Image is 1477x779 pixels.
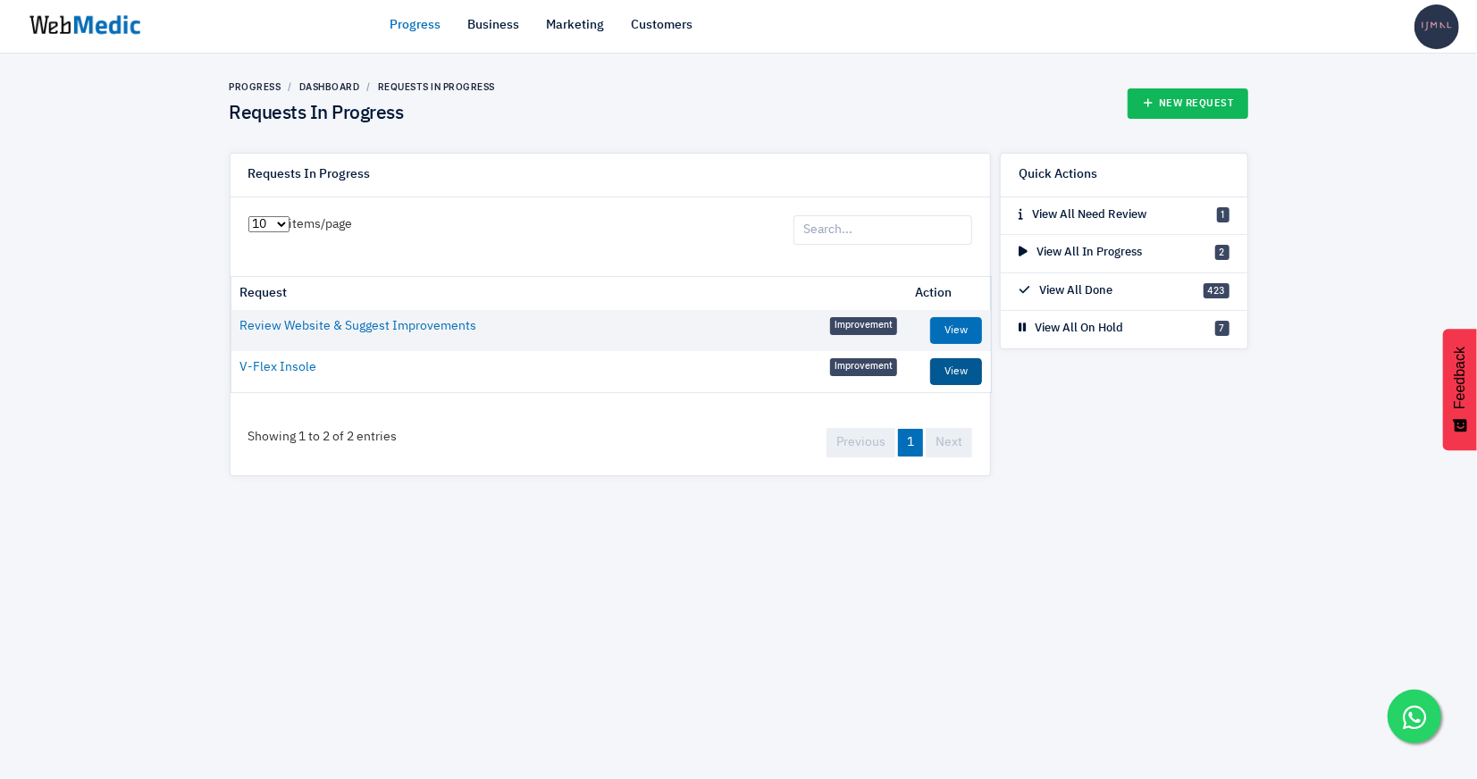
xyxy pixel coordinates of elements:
p: View All Need Review [1019,206,1146,224]
th: Request [231,277,907,310]
a: Business [468,16,520,35]
th: Action [906,277,991,310]
span: Improvement [830,317,897,335]
span: Improvement [830,358,897,376]
a: Dashboard [299,81,360,92]
a: Customers [632,16,693,35]
span: 423 [1204,283,1229,298]
a: New Request [1128,88,1248,119]
div: Showing 1 to 2 of 2 entries [231,410,415,465]
select: items/page [248,216,290,232]
a: V-Flex Insole [240,358,317,377]
span: Feedback [1452,347,1468,409]
p: View All In Progress [1019,244,1142,262]
h6: Requests In Progress [248,167,371,183]
a: Review Website & Suggest Improvements [240,317,477,336]
span: 7 [1215,321,1229,336]
h4: Requests In Progress [230,103,496,126]
a: Progress [230,81,281,92]
label: items/page [248,215,353,234]
p: View All Done [1019,282,1112,300]
a: Requests In Progress [378,81,495,92]
nav: breadcrumb [230,80,496,94]
p: View All On Hold [1019,320,1123,338]
span: 1 [1217,207,1229,222]
a: View [930,317,982,344]
a: Progress [390,16,441,35]
button: Feedback - Show survey [1443,329,1477,450]
span: 2 [1215,245,1229,260]
input: Search... [793,215,972,246]
a: Marketing [547,16,605,35]
h6: Quick Actions [1019,167,1097,183]
a: Next [926,428,972,457]
a: Previous [827,428,895,457]
a: 1 [898,429,923,457]
a: View [930,358,982,385]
